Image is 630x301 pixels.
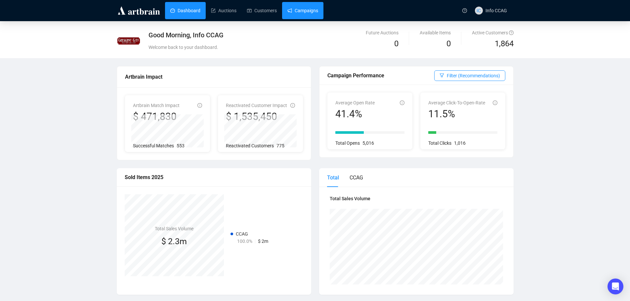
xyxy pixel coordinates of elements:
span: CCAG [236,231,248,237]
span: Active Customers [472,30,514,35]
h4: Total Sales Volume [155,225,193,232]
button: Filter (Recommendations) [434,70,505,81]
span: Info CCAG [485,8,507,13]
span: info-circle [400,100,404,105]
a: Dashboard [170,2,200,19]
div: Open Intercom Messenger [608,279,623,294]
span: info-circle [290,103,295,108]
span: $ 2.3m [161,237,187,246]
span: 775 [276,143,284,148]
h4: Total Sales Volume [330,195,503,202]
div: Available Items [420,29,451,36]
span: IC [477,7,481,14]
span: Filter (Recommendations) [447,72,500,79]
div: $ 471,830 [133,110,180,123]
a: Customers [247,2,277,19]
a: Campaigns [287,2,318,19]
span: 553 [177,143,185,148]
span: Successful Matches [133,143,174,148]
span: Reactivated Customers [226,143,274,148]
div: 11.5% [428,108,485,120]
span: Artbrain Match Impact [133,103,180,108]
span: filter [440,73,444,78]
div: Campaign Performance [327,71,434,80]
span: 1,016 [454,140,466,146]
div: Future Auctions [366,29,399,36]
span: 5,016 [362,140,374,146]
span: 1,864 [495,38,514,50]
img: 5eda43be832cb40014bce98a.jpg [117,29,140,53]
div: Total [327,173,339,182]
span: info-circle [197,103,202,108]
span: Average Click-To-Open-Rate [428,100,485,105]
span: $ 2m [258,239,268,244]
div: Good Morning, Info CCAG [148,30,380,40]
span: 0 [394,39,399,48]
span: 100.0% [237,239,252,244]
span: question-circle [462,8,467,13]
div: 41.4% [335,108,375,120]
span: Reactivated Customer Impact [226,103,287,108]
a: Auctions [211,2,236,19]
span: info-circle [493,100,497,105]
div: Welcome back to your dashboard. [148,44,380,51]
span: Total Opens [335,140,360,146]
div: $ 1,535,450 [226,110,287,123]
div: CCAG [350,173,363,182]
div: Sold Items 2025 [125,173,303,181]
div: Artbrain Impact [125,73,303,81]
img: logo [117,5,161,16]
span: question-circle [509,30,514,35]
span: 0 [446,39,451,48]
span: Total Clicks [428,140,451,146]
span: Average Open Rate [335,100,375,105]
